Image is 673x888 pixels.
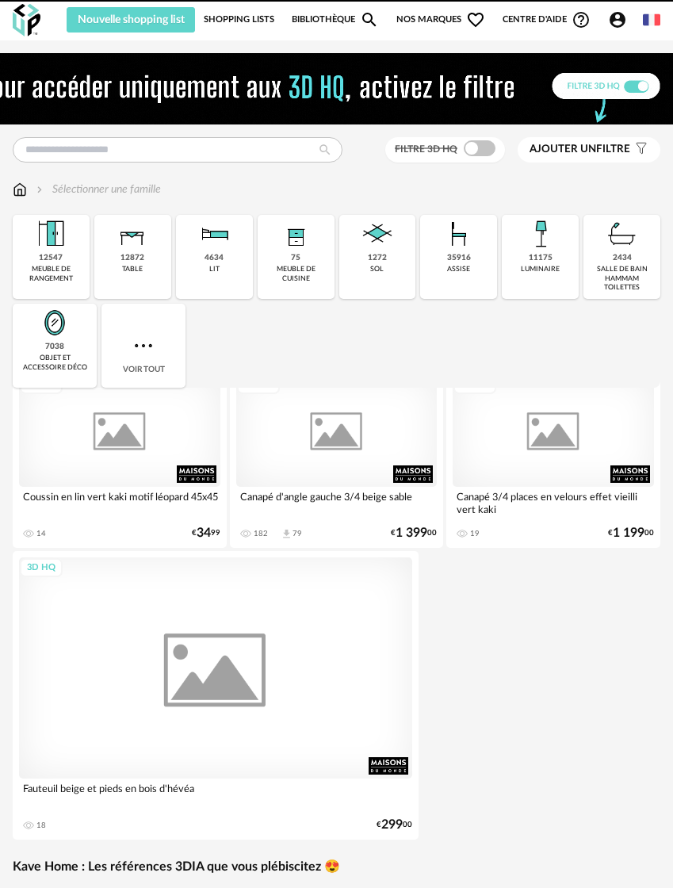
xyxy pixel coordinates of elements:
[360,10,379,29] span: Magnify icon
[32,215,70,253] img: Meuble%20de%20rangement.png
[396,528,427,538] span: 1 399
[17,265,85,283] div: meuble de rangement
[395,144,457,154] span: Filtre 3D HQ
[630,143,648,156] span: Filter icon
[36,304,74,342] img: Miroir.png
[113,215,151,253] img: Table.png
[262,265,330,283] div: meuble de cuisine
[13,551,419,840] a: 3D HQ Fauteuil beige et pieds en bois d'hévéa 18 €29900
[101,304,185,388] div: Voir tout
[236,487,438,519] div: Canapé d'angle gauche 3/4 beige sable
[204,7,274,33] a: Shopping Lists
[292,7,379,33] a: BibliothèqueMagnify icon
[368,253,387,263] div: 1272
[391,528,437,538] div: € 00
[36,529,46,538] div: 14
[588,265,656,292] div: salle de bain hammam toilettes
[470,529,480,538] div: 19
[466,10,485,29] span: Heart Outline icon
[608,10,634,29] span: Account Circle icon
[19,779,412,810] div: Fauteuil beige et pieds en bois d'hévéa
[529,253,553,263] div: 11175
[13,4,40,36] img: OXP
[19,487,220,519] div: Coussin en lin vert kaki motif léopard 45x45
[377,820,412,830] div: € 00
[572,10,591,29] span: Help Circle Outline icon
[39,253,63,263] div: 12547
[370,265,384,274] div: sol
[381,820,403,830] span: 299
[396,7,485,33] span: Nos marques
[67,7,195,33] button: Nouvelle shopping list
[195,215,233,253] img: Literie.png
[20,558,63,578] div: 3D HQ
[608,528,654,538] div: € 00
[447,253,471,263] div: 35916
[131,333,156,358] img: more.7b13dc1.svg
[522,215,560,253] img: Luminaire.png
[293,529,302,538] div: 79
[230,367,444,548] a: 3D HQ Canapé d'angle gauche 3/4 beige sable 182 Download icon 79 €1 39900
[530,144,596,155] span: Ajouter un
[608,10,627,29] span: Account Circle icon
[78,14,185,25] span: Nouvelle shopping list
[33,182,161,197] div: Sélectionner une famille
[447,265,470,274] div: assise
[120,253,144,263] div: 12872
[45,342,64,352] div: 7038
[13,367,227,548] a: 3D HQ Coussin en lin vert kaki motif léopard 45x45 14 €3499
[17,354,92,372] div: objet et accessoire déco
[521,265,560,274] div: luminaire
[197,528,211,538] span: 34
[358,215,396,253] img: Sol.png
[643,11,660,29] img: fr
[440,215,478,253] img: Assise.png
[530,143,630,156] span: filtre
[613,528,644,538] span: 1 199
[205,253,224,263] div: 4634
[277,215,315,253] img: Rangement.png
[209,265,220,274] div: lit
[446,367,660,548] a: 3D HQ Canapé 3/4 places en velours effet vieilli vert kaki 19 €1 19900
[613,253,632,263] div: 2434
[254,529,268,538] div: 182
[291,253,300,263] div: 75
[13,182,27,197] img: svg+xml;base64,PHN2ZyB3aWR0aD0iMTYiIGhlaWdodD0iMTciIHZpZXdCb3g9IjAgMCAxNiAxNyIgZmlsbD0ibm9uZSIgeG...
[503,10,591,29] span: Centre d'aideHelp Circle Outline icon
[122,265,143,274] div: table
[603,215,641,253] img: Salle%20de%20bain.png
[453,487,654,519] div: Canapé 3/4 places en velours effet vieilli vert kaki
[13,859,340,875] a: Kave Home : Les références 3DIA que vous plébiscitez 😍
[518,137,660,163] button: Ajouter unfiltre Filter icon
[281,528,293,540] span: Download icon
[192,528,220,538] div: € 99
[36,821,46,830] div: 18
[33,182,46,197] img: svg+xml;base64,PHN2ZyB3aWR0aD0iMTYiIGhlaWdodD0iMTYiIHZpZXdCb3g9IjAgMCAxNiAxNiIgZmlsbD0ibm9uZSIgeG...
